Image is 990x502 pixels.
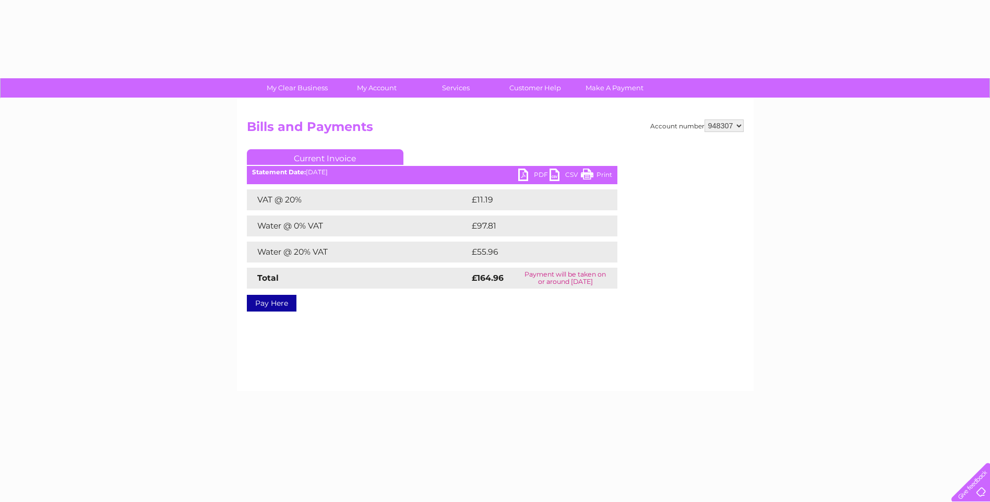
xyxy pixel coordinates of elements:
div: [DATE] [247,169,617,176]
a: CSV [550,169,581,184]
a: Services [413,78,499,98]
a: My Account [333,78,420,98]
strong: Total [257,273,279,283]
a: Make A Payment [571,78,658,98]
h2: Bills and Payments [247,119,744,139]
b: Statement Date: [252,168,306,176]
a: Current Invoice [247,149,403,165]
td: £97.81 [469,216,595,236]
td: Payment will be taken on or around [DATE] [514,268,617,289]
td: VAT @ 20% [247,189,469,210]
td: £11.19 [469,189,593,210]
a: Print [581,169,612,184]
a: Pay Here [247,295,296,312]
td: £55.96 [469,242,597,262]
div: Account number [650,119,744,132]
td: Water @ 20% VAT [247,242,469,262]
a: PDF [518,169,550,184]
a: Customer Help [492,78,578,98]
a: My Clear Business [254,78,340,98]
td: Water @ 0% VAT [247,216,469,236]
strong: £164.96 [472,273,504,283]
